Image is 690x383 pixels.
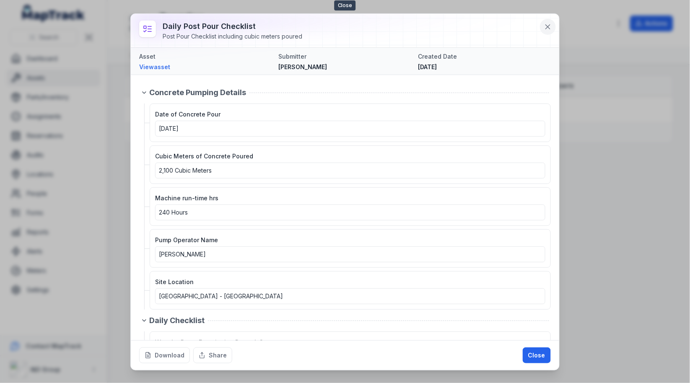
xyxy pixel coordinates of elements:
[139,63,272,71] a: Viewasset
[279,63,327,70] span: [PERSON_NAME]
[159,251,206,258] span: [PERSON_NAME]
[163,32,302,41] div: Post Pour Checklist including cubic meters poured
[155,111,220,118] span: Date of Concrete Pour
[418,63,437,70] span: [DATE]
[155,153,253,160] span: Cubic Meters of Concrete Poured
[279,53,307,60] span: Submitter
[159,292,283,300] span: [GEOGRAPHIC_DATA] - [GEOGRAPHIC_DATA]
[418,53,457,60] span: Created Date
[418,63,437,70] time: 07/10/2025, 9:06:25 am
[523,347,551,363] button: Close
[149,315,205,326] span: Daily Checklist
[155,236,218,243] span: Pump Operator Name
[193,347,232,363] button: Share
[139,347,190,363] button: Download
[155,278,194,285] span: Site Location
[139,53,156,60] span: Asset
[159,167,212,174] span: 2,100 Cubic Meters
[159,209,188,216] span: 240 Hours
[163,21,302,32] h3: Daily Post Pour Checklist
[159,125,179,132] time: 07/10/2025, 12:00:00 am
[335,0,356,10] span: Close
[149,87,246,98] span: Concrete Pumping Details
[155,194,218,202] span: Machine run-time hrs
[155,339,263,346] span: Was the Pump Functioning Properly?
[159,125,179,132] span: [DATE]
